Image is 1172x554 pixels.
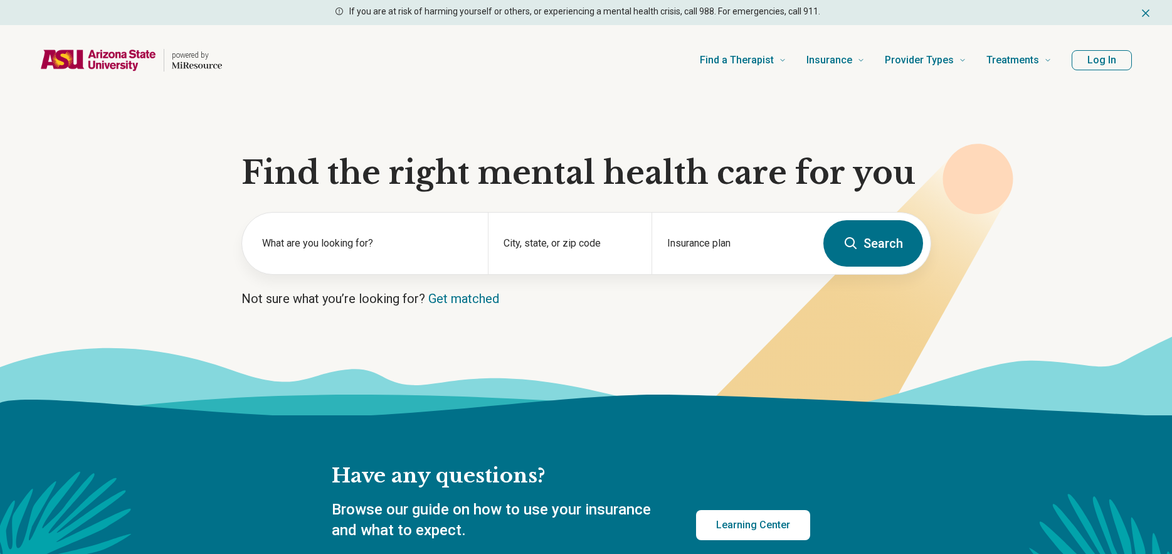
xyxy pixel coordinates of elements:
button: Log In [1072,50,1132,70]
a: Insurance [806,35,865,85]
a: Find a Therapist [700,35,786,85]
h1: Find the right mental health care for you [241,154,931,192]
a: Home page [40,40,222,80]
span: Insurance [806,51,852,69]
p: If you are at risk of harming yourself or others, or experiencing a mental health crisis, call 98... [349,5,820,18]
h2: Have any questions? [332,463,810,489]
a: Treatments [986,35,1052,85]
label: What are you looking for? [262,236,473,251]
a: Provider Types [885,35,966,85]
p: Not sure what you’re looking for? [241,290,931,307]
p: Browse our guide on how to use your insurance and what to expect. [332,499,666,541]
p: powered by [172,50,222,60]
span: Find a Therapist [700,51,774,69]
a: Get matched [428,291,499,306]
button: Dismiss [1139,5,1152,20]
a: Learning Center [696,510,810,540]
span: Provider Types [885,51,954,69]
button: Search [823,220,923,267]
span: Treatments [986,51,1039,69]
